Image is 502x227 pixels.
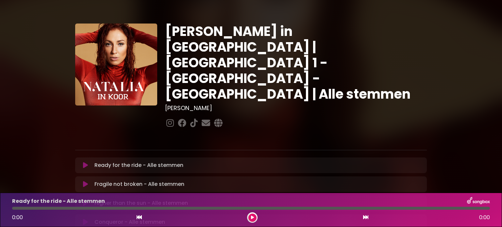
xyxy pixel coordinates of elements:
[467,197,490,205] img: songbox-logo-white.png
[94,161,183,169] p: Ready for the ride - Alle stemmen
[165,105,427,112] h3: [PERSON_NAME]
[165,24,427,102] h1: [PERSON_NAME] in [GEOGRAPHIC_DATA] | [GEOGRAPHIC_DATA] 1 - [GEOGRAPHIC_DATA] - [GEOGRAPHIC_DATA] ...
[12,214,23,221] span: 0:00
[94,180,184,188] p: Fragile not broken - Alle stemmen
[75,24,157,105] img: YTVS25JmS9CLUqXqkEhs
[479,214,490,221] span: 0:00
[12,197,105,205] p: Ready for the ride - Alle stemmen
